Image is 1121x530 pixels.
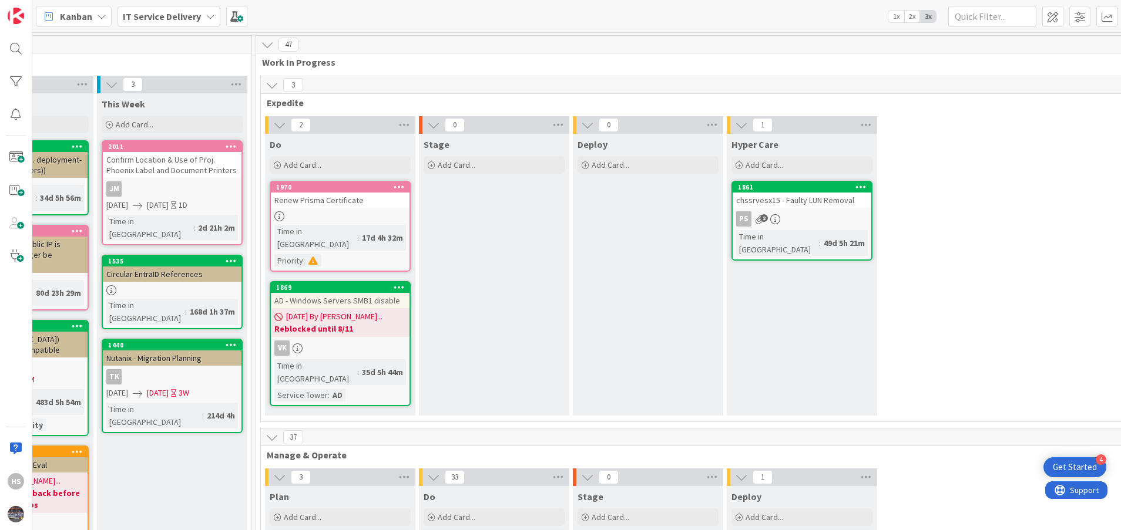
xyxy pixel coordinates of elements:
[271,340,410,356] div: VK
[357,231,359,244] span: :
[753,470,773,484] span: 1
[271,282,410,293] div: 1869
[274,225,357,251] div: Time in [GEOGRAPHIC_DATA]
[592,512,629,522] span: Add Card...
[821,237,868,249] div: 49d 5h 21m
[8,473,24,490] div: HS
[888,11,904,22] span: 1x
[733,182,871,208] div: 1861chssrvesx15 - Faulty LUN Removal
[271,293,410,308] div: AD - Windows Servers SMB1 disable
[284,512,321,522] span: Add Card...
[284,160,321,170] span: Add Card...
[103,141,241,152] div: 2011
[103,256,241,266] div: 1535
[204,409,238,422] div: 214d 4h
[424,139,449,150] span: Stage
[202,409,204,422] span: :
[731,181,872,261] a: 1861chssrvesx15 - Faulty LUN RemovalPSTime in [GEOGRAPHIC_DATA]:49d 5h 21m
[283,78,303,92] span: 3
[286,310,382,323] span: [DATE] By [PERSON_NAME]...
[103,141,241,178] div: 2011Confirm Location & Use of Proj. Phoenix Label and Document Printers
[328,389,330,401] span: :
[116,119,153,130] span: Add Card...
[599,118,619,132] span: 0
[819,237,821,249] span: :
[438,512,475,522] span: Add Card...
[270,181,411,272] a: 1970Renew Prisma CertificateTime in [GEOGRAPHIC_DATA]:17d 4h 32mPriority:
[276,283,410,292] div: 1869
[424,491,435,502] span: Do
[1053,461,1097,473] div: Get Started
[274,340,290,356] div: VK
[746,160,783,170] span: Add Card...
[283,430,303,444] span: 37
[359,231,406,244] div: 17d 4h 32m
[187,305,238,318] div: 168d 1h 37m
[274,254,303,267] div: Priority
[760,214,768,222] span: 2
[179,199,187,211] div: 1D
[25,2,53,16] span: Support
[108,341,241,349] div: 1440
[270,281,411,406] a: 1869AD - Windows Servers SMB1 disable[DATE] By [PERSON_NAME]...Reblocked until 8/11VKTime in [GEO...
[106,387,128,399] span: [DATE]
[108,143,241,151] div: 2011
[599,470,619,484] span: 0
[147,199,169,211] span: [DATE]
[736,230,819,256] div: Time in [GEOGRAPHIC_DATA]
[276,183,410,191] div: 1970
[103,340,241,366] div: 1440Nutanix - Migration Planning
[102,140,243,245] a: 2011Confirm Location & Use of Proj. Phoenix Label and Document PrintersJM[DATE][DATE]1DTime in [G...
[179,387,189,399] div: 3W
[274,389,328,401] div: Service Tower
[106,403,202,428] div: Time in [GEOGRAPHIC_DATA]
[8,8,24,24] img: Visit kanbanzone.com
[103,152,241,178] div: Confirm Location & Use of Proj. Phoenix Label and Document Printers
[738,183,871,191] div: 1861
[1096,454,1106,465] div: 4
[60,9,92,23] span: Kanban
[271,193,410,208] div: Renew Prisma Certificate
[147,387,169,399] span: [DATE]
[278,38,298,52] span: 47
[736,211,751,227] div: PS
[445,470,465,484] span: 33
[193,221,195,234] span: :
[274,359,357,385] div: Time in [GEOGRAPHIC_DATA]
[106,181,122,197] div: JM
[271,282,410,308] div: 1869AD - Windows Servers SMB1 disable
[271,182,410,193] div: 1970
[103,369,241,384] div: TK
[33,286,84,299] div: 80d 23h 29m
[733,193,871,208] div: chssrvesx15 - Faulty LUN Removal
[123,77,143,92] span: 3
[746,512,783,522] span: Add Card...
[195,221,238,234] div: 2d 21h 2m
[8,506,24,522] img: avatar
[753,118,773,132] span: 1
[359,366,406,379] div: 35d 5h 44m
[103,266,241,282] div: Circular EntraID References
[731,491,761,502] span: Deploy
[102,339,243,433] a: 1440Nutanix - Migration PlanningTK[DATE][DATE]3WTime in [GEOGRAPHIC_DATA]:214d 4h
[274,323,406,335] b: Reblocked until 8/11
[271,182,410,208] div: 1970Renew Prisma Certificate
[185,305,187,318] span: :
[106,299,185,325] div: Time in [GEOGRAPHIC_DATA]
[270,491,289,502] span: Plan
[731,139,778,150] span: Hyper Care
[103,350,241,366] div: Nutanix - Migration Planning
[103,256,241,282] div: 1535Circular EntraID References
[291,470,311,484] span: 3
[303,254,305,267] span: :
[102,255,243,329] a: 1535Circular EntraID ReferencesTime in [GEOGRAPHIC_DATA]:168d 1h 37m
[123,11,201,22] b: IT Service Delivery
[102,98,145,110] span: This Week
[270,139,281,150] span: Do
[578,139,608,150] span: Deploy
[733,211,871,227] div: PS
[291,118,311,132] span: 2
[438,160,475,170] span: Add Card...
[948,6,1036,27] input: Quick Filter...
[1043,457,1106,477] div: Open Get Started checklist, remaining modules: 4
